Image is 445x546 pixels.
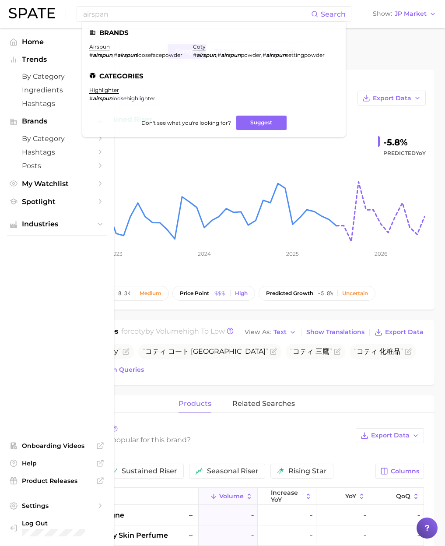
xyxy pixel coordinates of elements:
span: settingpowder [286,52,325,58]
span: Brands [22,117,92,125]
span: - [309,530,313,541]
button: Flag as miscategorized or irrelevant [405,348,412,355]
div: -5.8% [383,135,426,149]
span: Don't see what you're looking for? [141,120,231,126]
button: Export Data [356,428,424,443]
a: airspun [89,43,110,50]
span: coty [130,327,145,335]
img: seasonal riser [196,468,203,475]
button: l'aimant creamy skin perfume–---- [49,525,424,546]
button: Export Data [357,91,426,106]
span: by Category [22,72,92,81]
span: – [187,530,195,541]
span: YoY [345,493,356,500]
span: JP Market [395,11,427,16]
span: コティ 化粧品 [354,347,403,356]
span: # [193,52,196,58]
tspan: 2024 [198,250,211,257]
span: Help [22,459,92,467]
button: Columns [375,464,424,479]
button: Volume [199,488,257,505]
a: Ingredients [7,83,107,97]
a: Onboarding Videos [7,439,107,452]
span: - [363,510,367,521]
div: Uncertain [342,290,368,296]
span: Show [373,11,392,16]
em: airspun [196,52,216,58]
span: Show Translations [306,328,364,336]
span: related searches [232,400,295,408]
a: Help [7,457,107,470]
span: high to low [183,327,225,335]
span: - [363,530,367,541]
button: Flag as miscategorized or irrelevant [123,348,130,355]
button: Flag as miscategorized or irrelevant [270,348,277,355]
span: predicted growth [266,290,313,296]
img: rising star [277,468,284,475]
span: # [217,52,221,58]
span: Hashtags [22,99,92,108]
span: - [309,510,313,521]
span: Export Data [385,328,424,336]
span: Predicted [383,148,426,159]
span: Volume [219,493,244,500]
span: Spotlight [22,197,92,206]
em: airspun [93,52,112,58]
tspan: 2025 [286,250,299,257]
button: Industries [7,218,107,231]
a: Hashtags [7,145,107,159]
span: sustained riser [122,468,177,475]
input: Search in coty [49,488,198,504]
button: QoQ [370,488,424,505]
a: highlighter [89,87,119,93]
span: powder [241,52,261,58]
button: Trends [7,53,107,66]
span: increase YoY [271,489,303,503]
span: - [417,530,420,541]
span: price point [180,290,209,296]
button: Flag as miscategorized or irrelevant [334,348,341,355]
span: Product Releases [22,477,92,485]
span: # [263,52,266,58]
span: products [179,400,211,408]
a: Hashtags [7,97,107,110]
span: Search [321,10,346,18]
div: , [89,52,182,58]
a: coty [193,43,206,50]
span: - [417,510,420,521]
button: predicted growth-5.8%Uncertain [259,286,375,301]
a: Settings [7,499,107,512]
span: Export Data [373,95,411,102]
a: by Category [7,132,107,145]
li: Categories [89,72,339,80]
em: airspun [117,52,137,58]
tspan: 2026 [375,250,387,257]
span: View As [245,330,271,335]
a: My Watchlist [7,177,107,190]
span: Onboarding Videos [22,442,92,450]
a: by Category [7,70,107,83]
span: Text [273,330,287,335]
span: 8.3k [118,290,130,296]
div: , , [193,52,325,58]
button: Suggest [236,116,287,130]
span: seasonal riser [207,468,259,475]
input: Search here for a brand, industry, or ingredient [82,7,311,21]
span: コティ コート [GEOGRAPHIC_DATA] [143,347,268,356]
button: Export Data [372,326,426,338]
span: コティ 三鷹 [290,347,332,356]
span: Ingredients [22,86,92,94]
div: Medium [140,290,161,296]
span: Hashtags [22,148,92,156]
button: YoY [316,488,370,505]
span: -5.8% [318,290,333,296]
span: rising star [288,468,327,475]
em: airspun [93,95,112,102]
span: # [114,52,117,58]
a: Log out. Currently logged in with e-mail yumi.toki@spate.nyc. [7,517,107,539]
span: - [251,530,254,541]
em: airspun [221,52,241,58]
em: airspun [266,52,286,58]
li: Brands [89,29,339,36]
a: Product Releases [7,474,107,487]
